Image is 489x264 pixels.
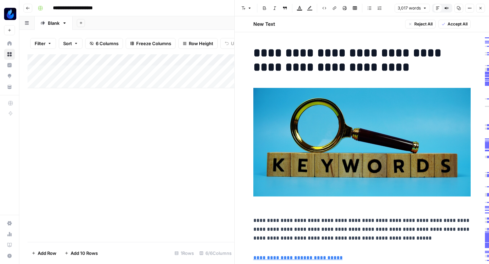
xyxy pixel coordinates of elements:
button: Accept All [438,20,471,29]
div: Blank [48,20,59,26]
span: Sort [63,40,72,47]
button: Add 10 Rows [60,248,102,259]
span: Accept All [448,21,468,27]
a: Insights [4,60,15,71]
img: AgentFire Content Logo [4,8,16,20]
a: Learning Hub [4,240,15,250]
button: Add Row [28,248,60,259]
a: Your Data [4,81,15,92]
button: Workspace: AgentFire Content [4,5,15,22]
button: Sort [59,38,83,49]
button: Freeze Columns [126,38,176,49]
button: Reject All [405,20,436,29]
a: Browse [4,49,15,60]
a: Home [4,38,15,49]
div: 6/6 Columns [197,248,234,259]
span: Add 10 Rows [71,250,98,257]
a: Settings [4,218,15,229]
button: Filter [30,38,56,49]
button: 6 Columns [85,38,123,49]
span: Freeze Columns [136,40,171,47]
span: Row Height [189,40,213,47]
button: 3,017 words [395,4,430,13]
span: Reject All [414,21,433,27]
span: Filter [35,40,46,47]
span: 6 Columns [96,40,119,47]
span: Undo [231,40,242,47]
a: Opportunities [4,71,15,81]
span: Add Row [38,250,56,257]
span: 3,017 words [398,5,421,11]
a: Blank [35,16,73,30]
a: Usage [4,229,15,240]
h2: New Text [253,21,275,27]
button: Undo [220,38,247,49]
div: 1 Rows [172,248,197,259]
button: Help + Support [4,250,15,261]
button: Row Height [178,38,218,49]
